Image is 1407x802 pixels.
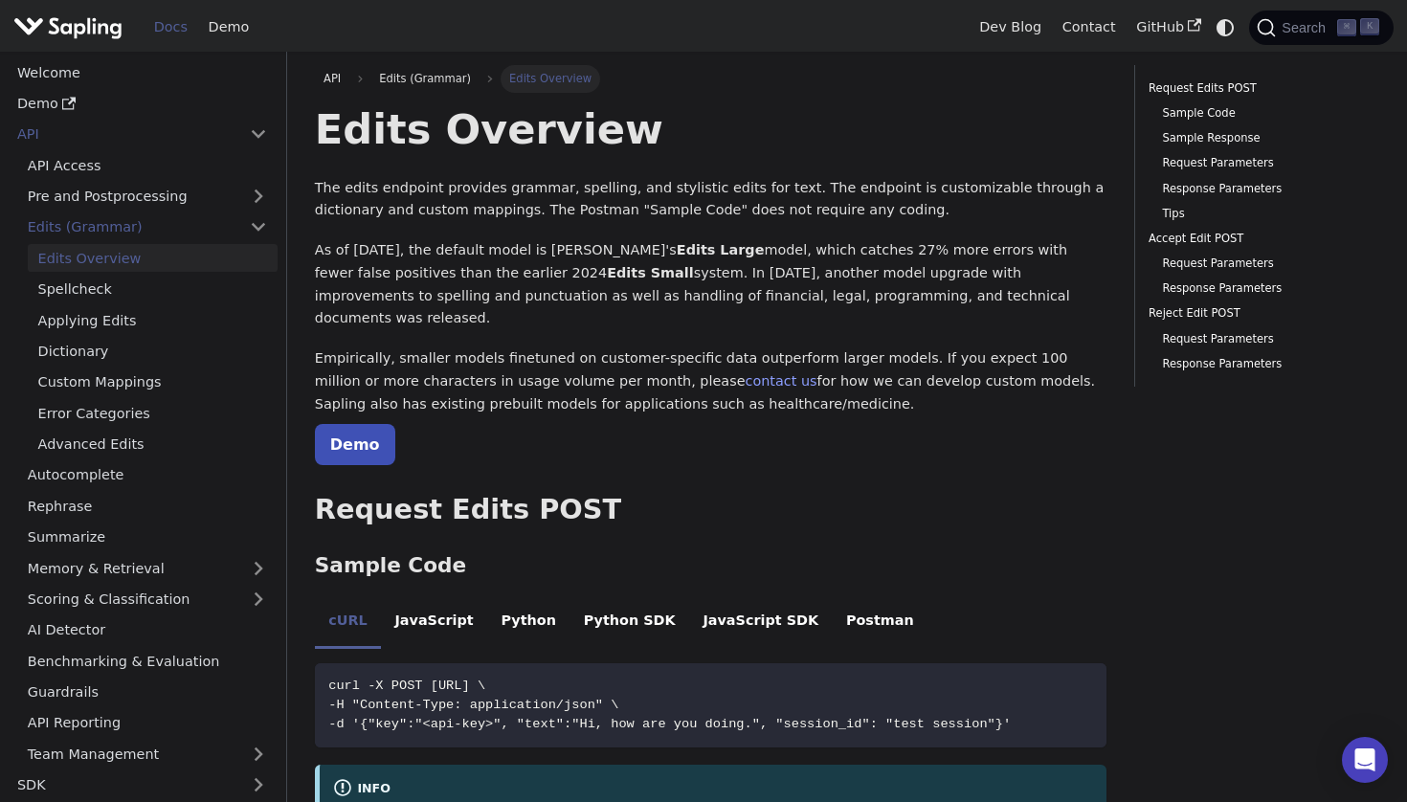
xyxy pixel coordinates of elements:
[315,424,395,465] a: Demo
[13,13,129,41] a: Sapling.ai
[315,553,1106,579] h3: Sample Code
[501,65,601,92] span: Edits Overview
[1162,154,1365,172] a: Request Parameters
[13,13,123,41] img: Sapling.ai
[315,65,1106,92] nav: Breadcrumbs
[28,306,278,334] a: Applying Edits
[17,492,278,520] a: Rephrase
[17,616,278,644] a: AI Detector
[315,347,1106,415] p: Empirically, smaller models finetuned on customer-specific data outperform larger models. If you ...
[198,12,259,42] a: Demo
[17,647,278,675] a: Benchmarking & Evaluation
[1276,20,1337,35] span: Search
[328,698,618,712] span: -H "Content-Type: application/json" \
[607,265,693,280] strong: Edits Small
[328,679,485,693] span: curl -X POST [URL] \
[569,596,689,650] li: Python SDK
[1162,205,1365,223] a: Tips
[1126,12,1211,42] a: GitHub
[17,709,278,737] a: API Reporting
[28,431,278,458] a: Advanced Edits
[17,213,278,241] a: Edits (Grammar)
[969,12,1051,42] a: Dev Blog
[1162,180,1365,198] a: Response Parameters
[17,461,278,489] a: Autocomplete
[315,177,1106,223] p: The edits endpoint provides grammar, spelling, and stylistic edits for text. The endpoint is cust...
[17,679,278,706] a: Guardrails
[17,740,278,768] a: Team Management
[28,244,278,272] a: Edits Overview
[7,771,239,799] a: SDK
[746,373,817,389] a: contact us
[7,90,278,118] a: Demo
[7,121,239,148] a: API
[1162,255,1365,273] a: Request Parameters
[1162,355,1365,373] a: Response Parameters
[17,524,278,551] a: Summarize
[1052,12,1127,42] a: Contact
[1249,11,1393,45] button: Search (Command+K)
[17,183,278,211] a: Pre and Postprocessing
[239,771,278,799] button: Expand sidebar category 'SDK'
[1149,304,1373,323] a: Reject Edit POST
[17,554,278,582] a: Memory & Retrieval
[1162,279,1365,298] a: Response Parameters
[7,58,278,86] a: Welcome
[315,65,350,92] a: API
[315,493,1106,527] h2: Request Edits POST
[144,12,198,42] a: Docs
[328,717,1011,731] span: -d '{"key":"<api-key>", "text":"Hi, how are you doing.", "session_id": "test session"}'
[1149,79,1373,98] a: Request Edits POST
[315,103,1106,155] h1: Edits Overview
[487,596,569,650] li: Python
[1149,230,1373,248] a: Accept Edit POST
[17,586,278,613] a: Scoring & Classification
[1212,13,1239,41] button: Switch between dark and light mode (currently system mode)
[315,596,381,650] li: cURL
[1337,19,1356,36] kbd: ⌘
[333,778,1092,801] div: info
[1360,18,1379,35] kbd: K
[239,121,278,148] button: Collapse sidebar category 'API'
[381,596,487,650] li: JavaScript
[677,242,765,257] strong: Edits Large
[17,151,278,179] a: API Access
[315,239,1106,330] p: As of [DATE], the default model is [PERSON_NAME]'s model, which catches 27% more errors with fewe...
[370,65,480,92] span: Edits (Grammar)
[324,72,341,85] span: API
[833,596,928,650] li: Postman
[1162,104,1365,123] a: Sample Code
[28,276,278,303] a: Spellcheck
[28,368,278,396] a: Custom Mappings
[1162,129,1365,147] a: Sample Response
[689,596,833,650] li: JavaScript SDK
[1162,330,1365,348] a: Request Parameters
[28,338,278,366] a: Dictionary
[28,399,278,427] a: Error Categories
[1342,737,1388,783] div: Open Intercom Messenger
